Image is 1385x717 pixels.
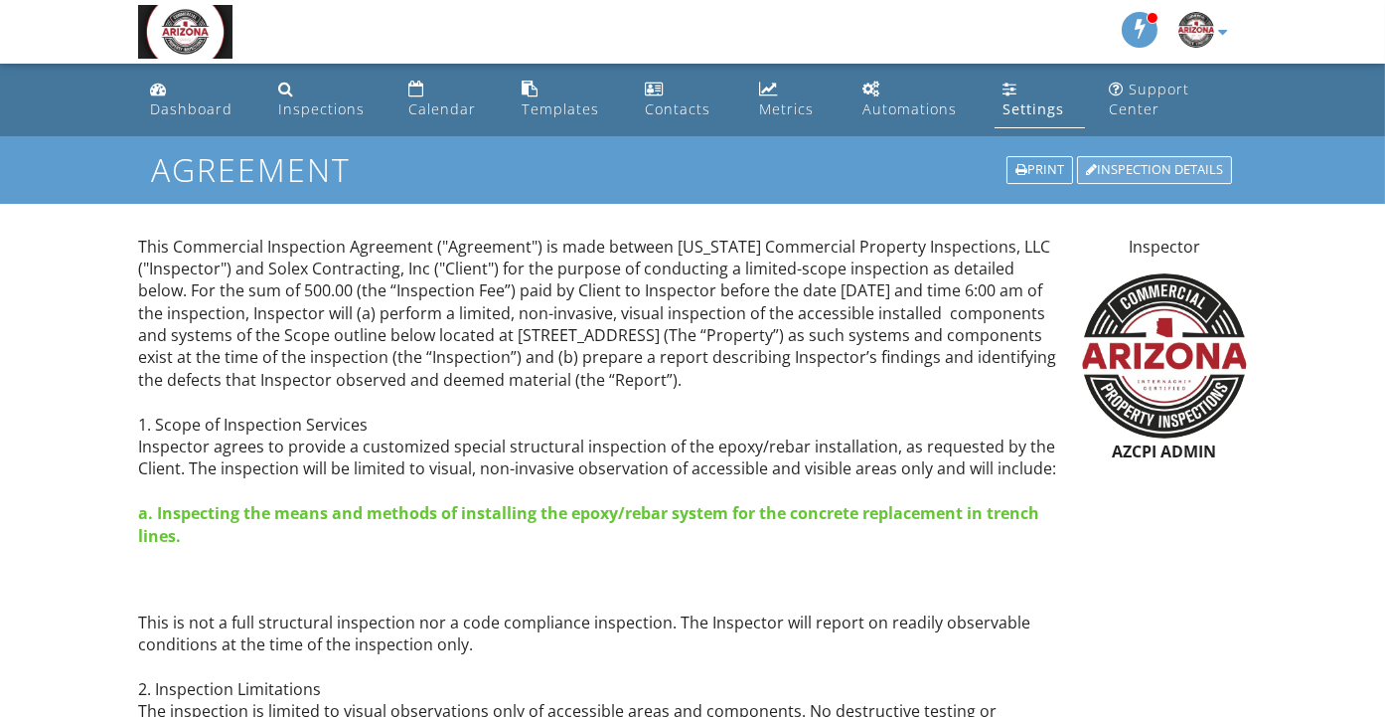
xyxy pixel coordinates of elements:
div: Metrics [759,99,814,118]
a: Inspections [270,72,385,128]
div: Inspection Details [1077,156,1232,184]
a: Automations (Advanced) [854,72,979,128]
strong: a. Inspecting the means and methods of installing the epoxy/rebar system for the concrete replace... [138,502,1039,546]
h1: Agreement [151,152,1234,187]
img: png_arizonacommercialpropertyinspectionslogo.jpg [1178,12,1214,48]
h6: AZCPI ADMIN [1082,444,1247,461]
div: Calendar [408,99,476,118]
div: Automations [862,99,957,118]
div: Settings [1002,99,1064,118]
div: Inspections [278,99,365,118]
p: This Commercial Inspection Agreement ("Agreement") is made between [US_STATE] Commercial Property... [138,236,1057,547]
div: Contacts [645,99,710,118]
a: Metrics [751,72,839,128]
a: Dashboard [142,72,254,128]
div: Templates [522,99,599,118]
a: Settings [995,72,1085,128]
a: Contacts [637,72,735,128]
div: Print [1006,156,1073,184]
img: Arizona Commercial Property Inspections [138,5,231,59]
a: Calendar [400,72,498,128]
div: Support Center [1109,80,1189,118]
div: Dashboard [150,99,232,118]
img: png_arizonacommercialpropertyinspectionslogo.jpg [1082,273,1247,439]
a: Print [1004,154,1075,186]
a: Templates [514,72,621,128]
a: Support Center [1101,72,1242,128]
a: Inspection Details [1075,154,1234,186]
p: Inspector [1082,236,1247,258]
